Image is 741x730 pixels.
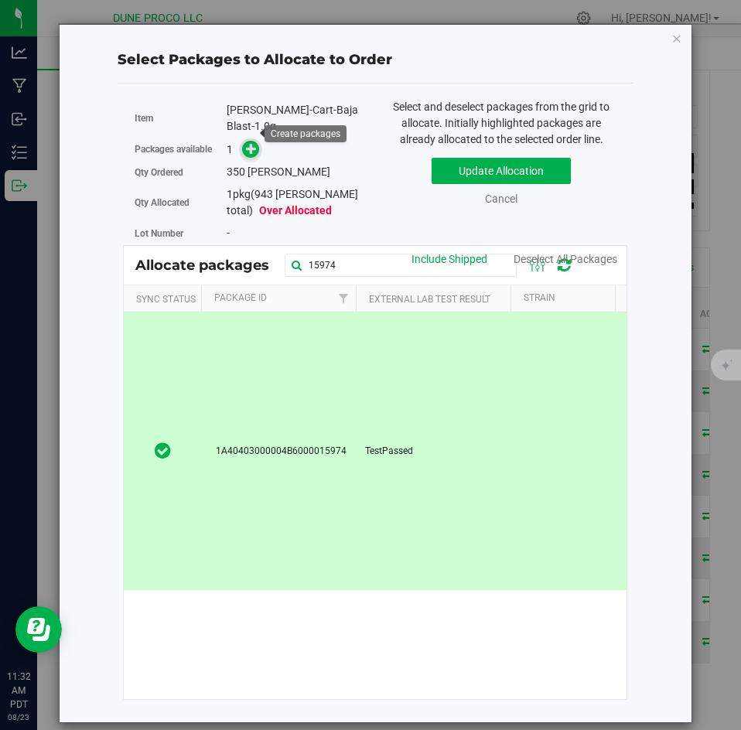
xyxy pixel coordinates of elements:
span: Select and deselect packages from the grid to allocate. Initially highlighted packages are alread... [393,101,610,145]
span: 350 [227,165,245,178]
div: Create packages [271,128,340,139]
a: Cancel [485,193,517,205]
div: [PERSON_NAME]-Cart-Baja Blast-1.0g [227,102,364,135]
iframe: Resource center [15,606,62,653]
span: Allocate packages [135,257,285,274]
span: TestPassed [365,444,413,459]
a: Filter [330,285,356,312]
a: External Lab Test Result [369,294,490,305]
a: Sync Status [136,294,196,305]
span: pkg [227,188,358,217]
span: - [227,227,230,239]
div: Select Packages to Allocate to Order [118,49,633,70]
a: Strain [524,292,555,303]
span: Over Allocated [259,204,332,217]
span: 1 [227,188,233,200]
span: In Sync [155,440,171,462]
button: Update Allocation [432,158,571,184]
div: Include Shipped [411,251,487,268]
input: Search by Strain, Package ID or Lot Number [285,254,517,277]
span: 1A40403000004B6000015974 [210,444,347,459]
label: Packages available [135,142,226,156]
label: Item [135,111,226,125]
span: [PERSON_NAME] [248,165,330,178]
span: 1 [227,143,233,155]
label: Lot Number [135,227,226,240]
label: Qty Ordered [135,165,226,179]
a: Package Id [214,292,267,303]
span: (943 [PERSON_NAME] total) [227,188,358,217]
a: Deselect All Packages [514,253,617,265]
label: Qty Allocated [135,196,226,210]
